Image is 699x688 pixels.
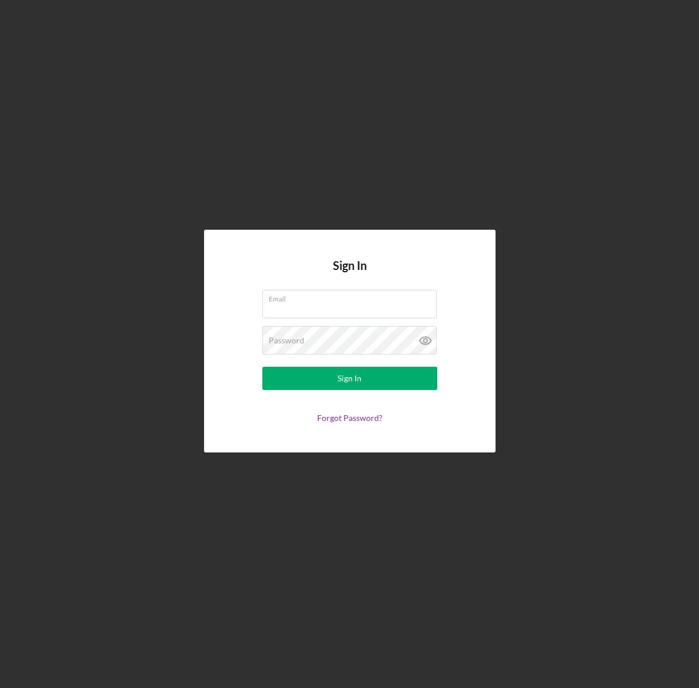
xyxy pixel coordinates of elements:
div: Sign In [338,367,361,390]
button: Sign In [262,367,437,390]
h4: Sign In [333,259,367,290]
label: Email [269,290,437,303]
a: Forgot Password? [317,413,382,423]
label: Password [269,336,304,345]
